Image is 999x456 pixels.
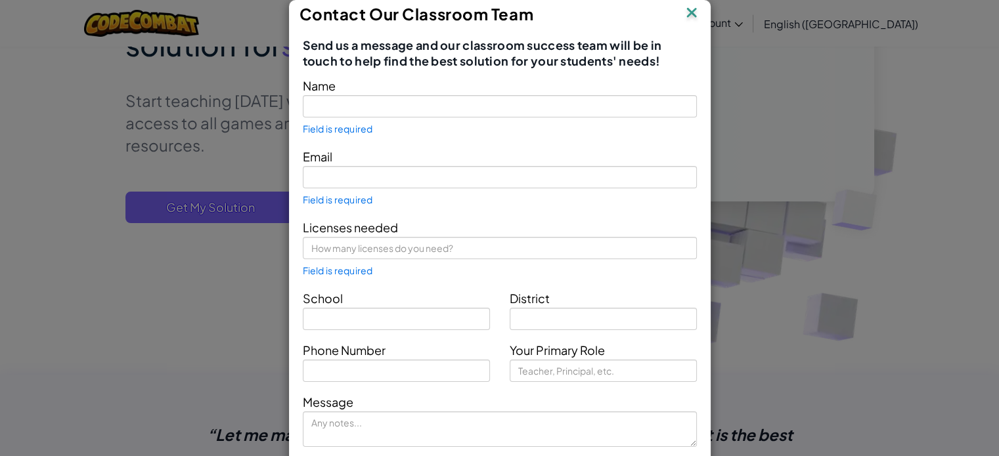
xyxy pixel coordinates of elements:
span: Contact Our Classroom Team [300,4,534,24]
span: Licenses needed [303,220,398,235]
span: Field is required [303,265,373,276]
input: How many licenses do you need? [303,237,697,259]
img: IconClose.svg [683,4,700,24]
span: Email [303,149,332,164]
input: Teacher, Principal, etc. [510,360,697,382]
span: Name [303,78,336,93]
span: Your Primary Role [510,342,605,358]
span: District [510,291,550,306]
span: Message [303,394,353,409]
span: Send us a message and our classroom success team will be in touch to help find the best solution ... [303,37,697,69]
span: Phone Number [303,342,386,358]
span: Field is required [303,123,373,134]
span: Field is required [303,194,373,205]
span: School [303,291,343,306]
